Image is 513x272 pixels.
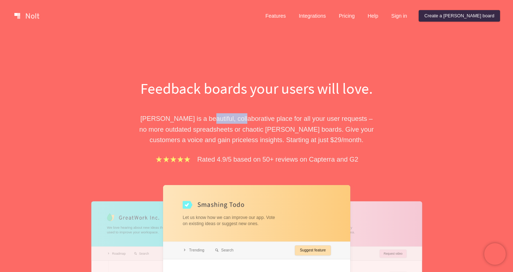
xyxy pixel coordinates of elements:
a: Pricing [333,10,360,22]
a: Sign in [386,10,413,22]
p: [PERSON_NAME] is a beautiful, collaborative place for all your user requests – no more outdated s... [132,113,381,145]
a: Integrations [293,10,332,22]
a: Help [362,10,384,22]
a: Features [260,10,292,22]
p: Rated 4.9/5 based on 50+ reviews on Capterra and G2 [197,154,358,164]
img: stars.b067e34983.png [155,155,192,163]
h1: Feedback boards your users will love. [132,78,381,99]
iframe: Chatra live chat [484,243,506,265]
a: Create a [PERSON_NAME] board [419,10,500,22]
